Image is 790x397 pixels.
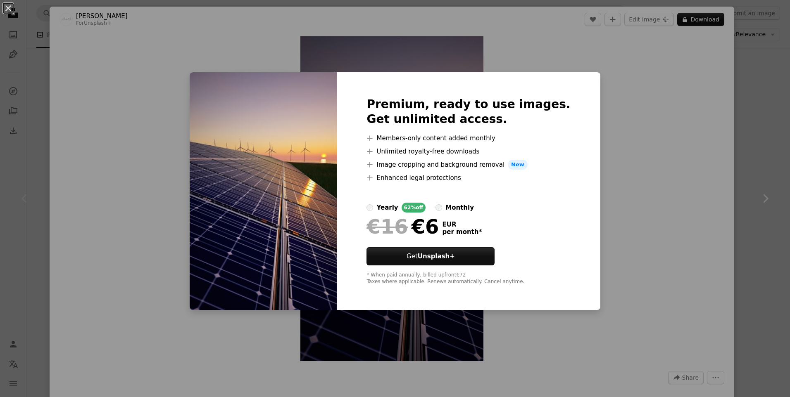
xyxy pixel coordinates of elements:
li: Enhanced legal protections [366,173,570,183]
span: New [508,160,528,170]
span: €16 [366,216,408,237]
div: * When paid annually, billed upfront €72 Taxes where applicable. Renews automatically. Cancel any... [366,272,570,285]
div: €6 [366,216,439,237]
div: yearly [376,203,398,213]
li: Members-only content added monthly [366,133,570,143]
div: monthly [445,203,474,213]
button: GetUnsplash+ [366,247,495,265]
li: Image cropping and background removal [366,160,570,170]
div: 62% off [402,203,426,213]
img: premium_photo-1679917152396-4b18accacb9d [190,72,337,310]
span: EUR [442,221,482,228]
strong: Unsplash+ [418,253,455,260]
h2: Premium, ready to use images. Get unlimited access. [366,97,570,127]
li: Unlimited royalty-free downloads [366,147,570,156]
input: monthly [435,204,442,211]
span: per month * [442,228,482,236]
input: yearly62%off [366,204,373,211]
